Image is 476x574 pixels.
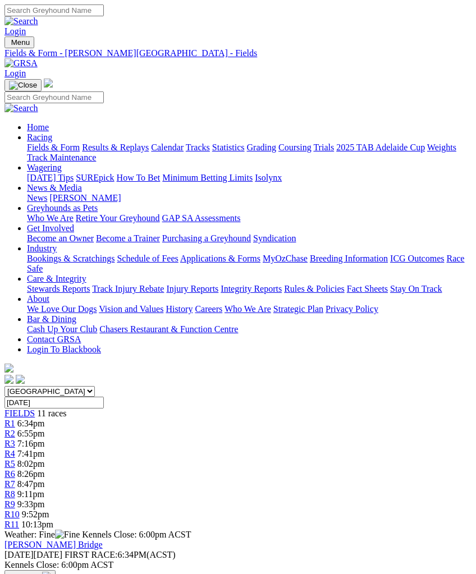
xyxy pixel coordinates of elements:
a: Applications & Forms [180,254,260,263]
span: 11 races [37,408,66,418]
img: twitter.svg [16,375,25,384]
div: Greyhounds as Pets [27,213,472,223]
input: Select date [4,397,104,408]
a: R10 [4,509,20,519]
a: Breeding Information [310,254,388,263]
a: R8 [4,489,15,499]
a: R7 [4,479,15,489]
span: FIRST RACE: [65,550,117,559]
a: R4 [4,449,15,458]
span: 6:55pm [17,429,45,438]
a: R11 [4,520,19,529]
a: Fields & Form - [PERSON_NAME][GEOGRAPHIC_DATA] - Fields [4,48,472,58]
span: Kennels Close: 6:00pm ACST [82,530,191,539]
a: Fact Sheets [347,284,388,293]
a: Grading [247,143,276,152]
span: 9:11pm [17,489,44,499]
span: R6 [4,469,15,479]
a: ICG Outcomes [390,254,444,263]
a: Privacy Policy [326,304,378,314]
a: Track Maintenance [27,153,96,162]
span: 6:34pm [17,419,45,428]
a: Results & Replays [82,143,149,152]
img: Search [4,103,38,113]
input: Search [4,91,104,103]
a: Login [4,26,26,36]
a: We Love Our Dogs [27,304,97,314]
a: Stay On Track [390,284,442,293]
a: MyOzChase [263,254,308,263]
div: Kennels Close: 6:00pm ACST [4,560,472,570]
a: Become an Owner [27,233,94,243]
button: Toggle navigation [4,36,34,48]
a: SUREpick [76,173,114,182]
a: Cash Up Your Club [27,324,97,334]
a: Home [27,122,49,132]
a: Stewards Reports [27,284,90,293]
a: Bookings & Scratchings [27,254,115,263]
span: 8:47pm [17,479,45,489]
div: Wagering [27,173,472,183]
a: Get Involved [27,223,74,233]
a: Trials [313,143,334,152]
a: Login To Blackbook [27,345,101,354]
a: Login [4,68,26,78]
a: [DATE] Tips [27,173,74,182]
div: Industry [27,254,472,274]
a: [PERSON_NAME] Bridge [4,540,103,549]
a: Become a Trainer [96,233,160,243]
a: [PERSON_NAME] [49,193,121,203]
a: Calendar [151,143,184,152]
a: R1 [4,419,15,428]
a: Isolynx [255,173,282,182]
a: Fields & Form [27,143,80,152]
a: Wagering [27,163,62,172]
a: Bar & Dining [27,314,76,324]
a: News [27,193,47,203]
a: Race Safe [27,254,464,273]
a: Racing [27,132,52,142]
a: Retire Your Greyhound [76,213,160,223]
a: Greyhounds as Pets [27,203,98,213]
a: GAP SA Assessments [162,213,241,223]
div: News & Media [27,193,472,203]
span: 7:16pm [17,439,45,448]
a: News & Media [27,183,82,192]
button: Toggle navigation [4,79,42,91]
a: Careers [195,304,222,314]
a: R3 [4,439,15,448]
a: Minimum Betting Limits [162,173,253,182]
a: R2 [4,429,15,438]
span: R9 [4,499,15,509]
div: Racing [27,143,472,163]
span: 9:33pm [17,499,45,509]
a: Who We Are [27,213,74,223]
span: 8:02pm [17,459,45,469]
a: Schedule of Fees [117,254,178,263]
img: facebook.svg [4,375,13,384]
a: About [27,294,49,304]
a: How To Bet [117,173,161,182]
span: [DATE] [4,550,62,559]
img: Fine [55,530,80,540]
a: Rules & Policies [284,284,345,293]
div: Get Involved [27,233,472,244]
a: FIELDS [4,408,35,418]
img: GRSA [4,58,38,68]
img: logo-grsa-white.png [44,79,53,88]
a: Care & Integrity [27,274,86,283]
a: Weights [427,143,456,152]
a: Coursing [278,143,312,152]
img: Close [9,81,37,90]
a: Injury Reports [166,284,218,293]
span: Menu [11,38,30,47]
span: 9:52pm [22,509,49,519]
div: Bar & Dining [27,324,472,334]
